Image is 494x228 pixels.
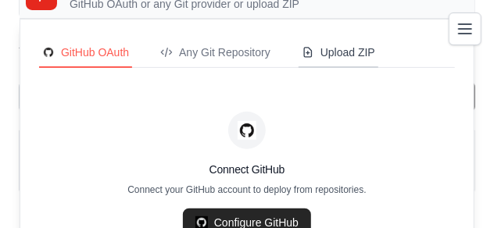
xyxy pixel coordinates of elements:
[157,38,274,68] button: Any Git Repository
[39,162,455,177] h4: Connect GitHub
[42,46,55,59] img: GitHub
[19,32,367,54] h2: Automations Live
[160,45,270,60] div: Any Git Repository
[39,38,455,68] nav: Deployment Source
[416,153,494,228] iframe: Chat Widget
[39,183,455,196] p: Connect your GitHub account to deploy from repositories.
[238,121,256,140] img: GitHub
[19,54,367,69] p: Manage and monitor your active crew automations from this dashboard.
[19,130,475,191] a: Rituals Of Yemoja Ebook Sales... Online
[299,38,378,68] button: Upload ZIP
[416,153,494,228] div: Giny del xat
[302,45,375,60] div: Upload ZIP
[449,12,481,45] button: Toggle navigation
[39,38,132,68] button: GitHubGitHub OAuth
[42,45,129,60] div: GitHub OAuth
